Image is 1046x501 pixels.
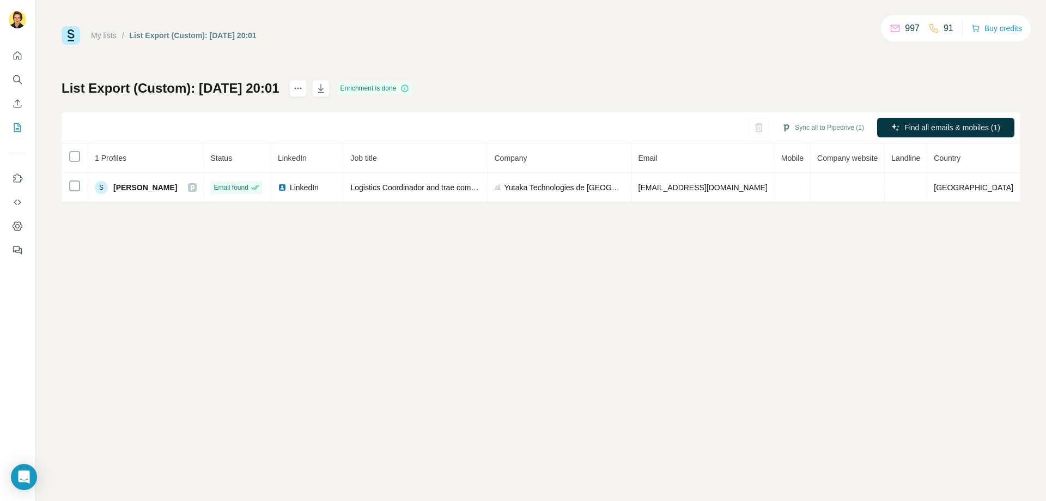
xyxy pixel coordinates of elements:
span: Country [934,154,960,162]
span: Yutaka Technologies de [GEOGRAPHIC_DATA] [504,182,624,193]
span: [GEOGRAPHIC_DATA] [934,183,1013,192]
button: Enrich CSV [9,94,26,113]
span: Mobile [781,154,804,162]
button: Find all emails & mobiles (1) [877,118,1014,137]
span: Company [495,154,527,162]
div: S [95,181,108,194]
h1: List Export (Custom): [DATE] 20:01 [62,80,279,97]
span: Job title [351,154,377,162]
span: Find all emails & mobiles (1) [904,122,1000,133]
span: [PERSON_NAME] [113,182,177,193]
div: Open Intercom Messenger [11,464,37,490]
span: LinkedIn [290,182,319,193]
span: [EMAIL_ADDRESS][DOMAIN_NAME] [638,183,768,192]
p: 997 [905,22,920,35]
span: Company website [817,154,878,162]
button: Buy credits [971,21,1022,36]
button: Use Surfe API [9,192,26,212]
span: Status [210,154,232,162]
button: My lists [9,118,26,137]
button: Feedback [9,240,26,260]
button: Use Surfe on LinkedIn [9,168,26,188]
button: Dashboard [9,216,26,236]
span: Logistics Coordinador and trae compliance [351,183,495,192]
img: Avatar [9,11,26,28]
button: Sync all to Pipedrive (1) [774,119,872,136]
span: Email found [214,183,248,192]
li: / [122,30,124,41]
span: Email [638,154,658,162]
img: Surfe Logo [62,26,80,45]
p: 91 [944,22,953,35]
span: 1 Profiles [95,154,126,162]
a: My lists [91,31,117,40]
button: Quick start [9,46,26,65]
span: Landline [891,154,920,162]
img: LinkedIn logo [278,183,287,192]
div: Enrichment is done [337,82,413,95]
span: LinkedIn [278,154,307,162]
button: Search [9,70,26,89]
button: actions [289,80,307,97]
div: List Export (Custom): [DATE] 20:01 [130,30,257,41]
